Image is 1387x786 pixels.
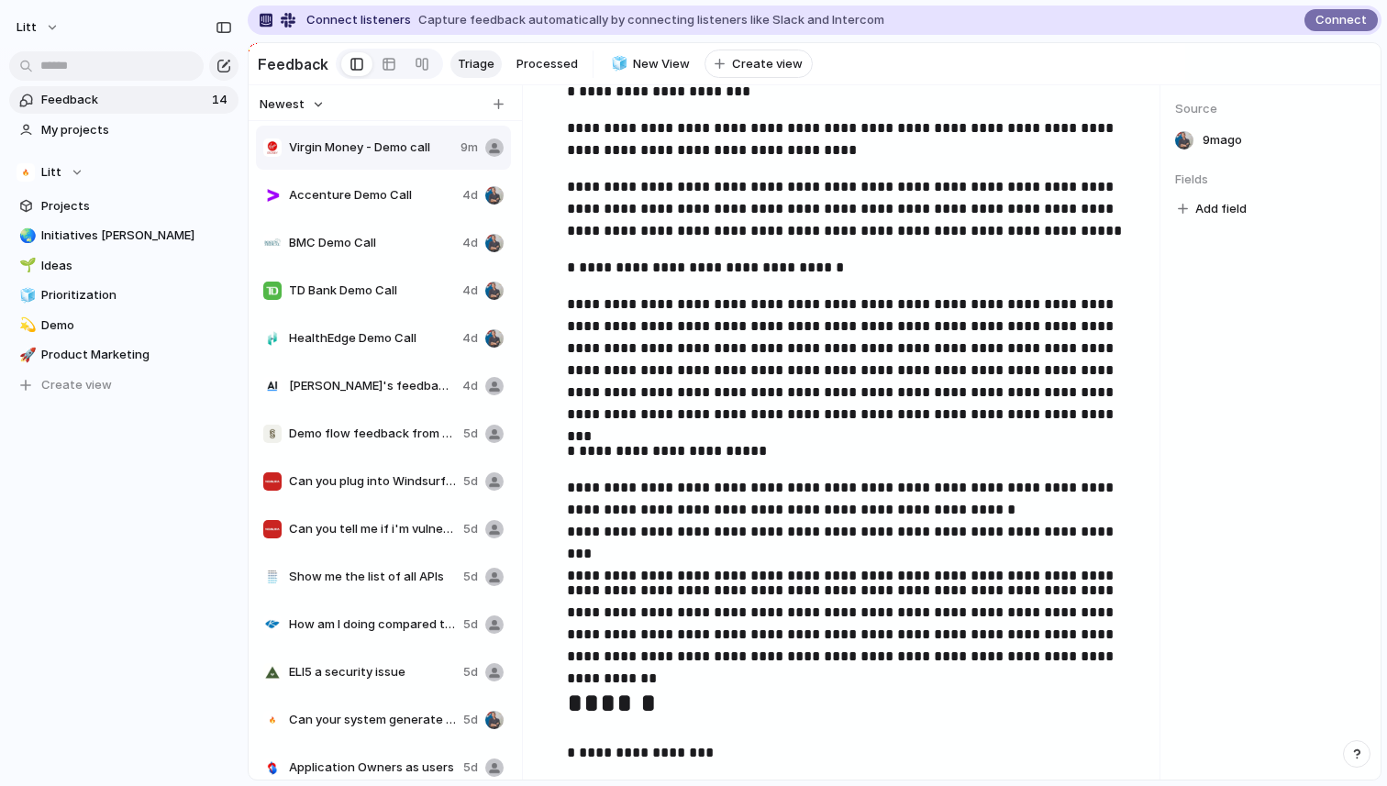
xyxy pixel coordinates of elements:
span: 5d [463,472,478,491]
a: Feedback14 [9,86,239,114]
button: Add field [1175,197,1249,221]
span: Can you tell me if i'm vulnerable to CVE-123 that is in the news? [289,520,456,538]
button: 💫 [17,316,35,335]
button: Litt [8,13,69,42]
span: 5d [463,425,478,443]
span: Prioritization [41,286,232,304]
a: Projects [9,193,239,220]
span: Demo [41,316,232,335]
a: 🧊New View [601,50,697,78]
button: Create view [705,50,813,79]
div: 🌏 [19,226,32,247]
span: 5d [463,615,478,634]
span: [PERSON_NAME]'s feedback on demo [289,377,455,395]
span: 4d [462,234,478,252]
span: Accenture Demo Call [289,186,455,205]
span: 5d [463,758,478,777]
span: Processed [516,55,578,73]
span: 5d [463,520,478,538]
div: 🧊 [611,53,624,74]
span: Create view [41,376,112,394]
span: Capture feedback automatically by connecting listeners like Slack and Intercom [418,11,884,29]
span: BMC Demo Call [289,234,455,252]
span: 14 [212,91,231,109]
span: New View [633,55,690,73]
span: Feedback [41,91,206,109]
span: Ideas [41,257,232,275]
span: Can you plug into Windsurf/Cursor as an MCP? [289,472,456,491]
span: HealthEdge Demo Call [289,329,455,348]
h2: Feedback [258,53,328,75]
a: 🌱Ideas [9,252,239,280]
span: TD Bank Demo Call [289,282,455,300]
a: 💫Demo [9,312,239,339]
span: Connect listeners [306,11,411,29]
span: 5d [463,663,478,681]
span: Create view [732,55,803,73]
button: 🌏 [17,227,35,245]
span: Demo flow feedback from Gili [289,425,456,443]
a: My projects [9,116,239,144]
button: 🧊 [17,286,35,304]
a: 🧊Prioritization [9,282,239,309]
span: Fields [1175,171,1366,189]
span: Newest [260,95,305,114]
span: 4d [462,186,478,205]
button: Connect [1304,9,1378,31]
a: Processed [509,50,585,78]
span: 4d [462,377,478,395]
span: Litt [41,163,61,182]
span: 9m ago [1203,131,1242,149]
span: My projects [41,121,232,139]
span: Triage [458,55,494,73]
span: 9m [460,138,478,157]
span: Initiatives [PERSON_NAME] [41,227,232,245]
button: Litt [9,159,239,186]
button: 🌱 [17,257,35,275]
div: 🌱 [19,255,32,276]
span: Can your system generate exploits to CVEs without pocs? [289,711,456,729]
button: 🚀 [17,346,35,364]
span: Source [1175,100,1366,118]
span: Virgin Money - Demo call [289,138,453,157]
span: Add field [1195,200,1247,218]
button: Create view [9,371,239,399]
span: 4d [462,329,478,348]
span: Show me the list of all APIs [289,568,456,586]
a: Triage [450,50,502,78]
div: 🧊 [19,285,32,306]
span: Application Owners as users [289,758,456,777]
a: 🚀Product Marketing [9,341,239,369]
span: ELI5 a security issue [289,663,456,681]
button: 🧊 [608,55,627,73]
span: How am I doing compared to my industry? [289,615,456,634]
span: Litt [17,18,37,37]
span: Projects [41,197,232,216]
span: 5d [463,568,478,586]
div: 🚀 [19,345,32,366]
span: 4d [462,282,478,300]
a: 🌏Initiatives [PERSON_NAME] [9,222,239,249]
span: Connect [1315,11,1367,29]
span: 5d [463,711,478,729]
span: Product Marketing [41,346,232,364]
button: Newest [257,93,327,116]
div: 💫 [19,315,32,336]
